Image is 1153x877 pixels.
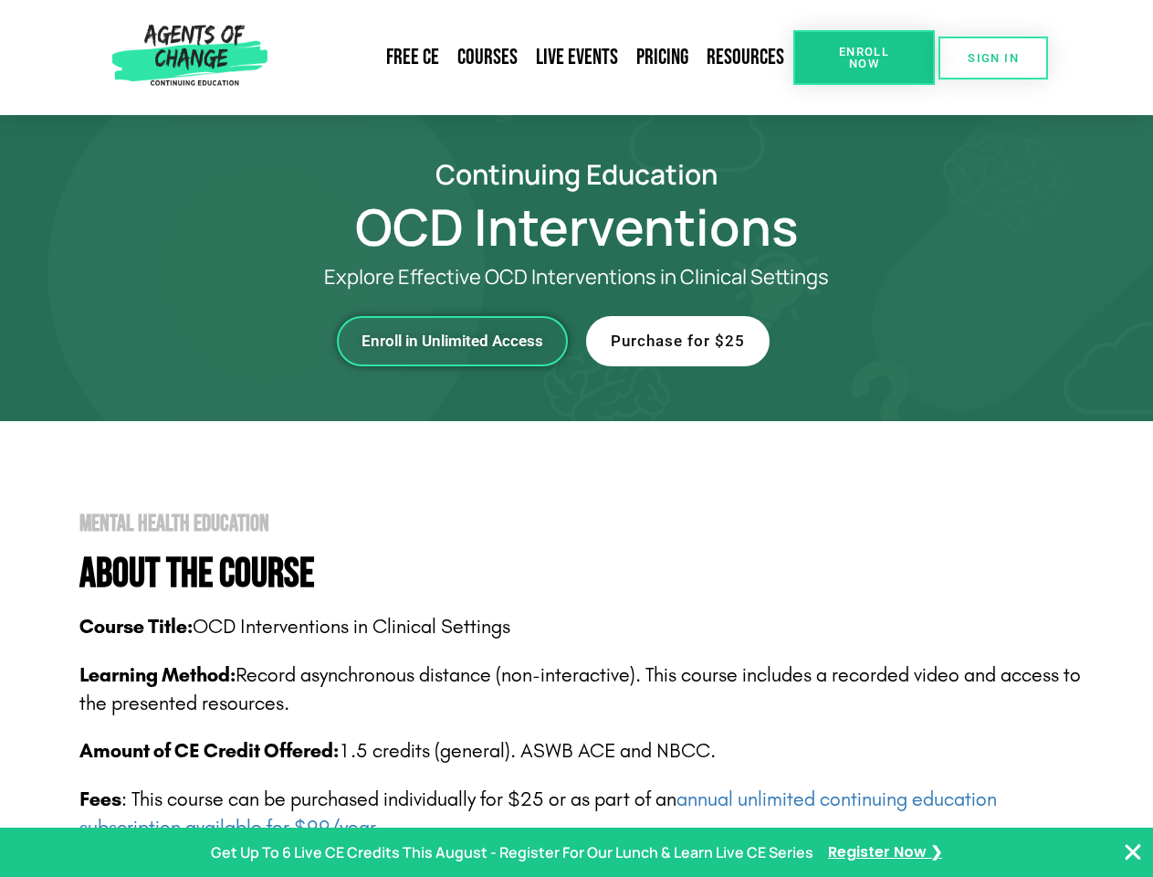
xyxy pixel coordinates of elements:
p: Get Up To 6 Live CE Credits This August - Register For Our Lunch & Learn Live CE Series [211,840,813,866]
span: SIGN IN [968,52,1019,64]
a: Live Events [527,37,627,79]
p: Record asynchronous distance (non-interactive). This course includes a recorded video and access ... [79,661,1097,718]
a: Pricing [627,37,697,79]
span: Fees [79,787,121,811]
span: : This course can be purchased individually for $25 or as part of an [79,787,997,840]
h2: Mental Health Education [79,512,1097,535]
span: Purchase for $25 [611,333,745,349]
b: Learning Method: [79,663,236,687]
a: Register Now ❯ [828,840,942,866]
a: Enroll Now [793,30,935,85]
p: 1.5 credits (general). ASWB ACE and NBCC. [79,737,1097,766]
h2: Continuing Education [57,161,1097,187]
p: Explore Effective OCD Interventions in Clinical Settings [130,266,1024,289]
a: Courses [448,37,527,79]
span: Enroll in Unlimited Access [362,333,543,349]
h4: About The Course [79,554,1097,595]
span: Amount of CE Credit Offered: [79,739,339,763]
p: OCD Interventions in Clinical Settings [79,613,1097,641]
button: Close Banner [1122,841,1144,863]
b: Course Title: [79,615,193,639]
nav: Menu [275,37,793,79]
a: Enroll in Unlimited Access [337,316,568,366]
a: Free CE [377,37,448,79]
a: Purchase for $25 [586,316,770,366]
span: Enroll Now [823,46,906,69]
a: SIGN IN [938,37,1048,79]
a: Resources [697,37,793,79]
h1: OCD Interventions [57,206,1097,248]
